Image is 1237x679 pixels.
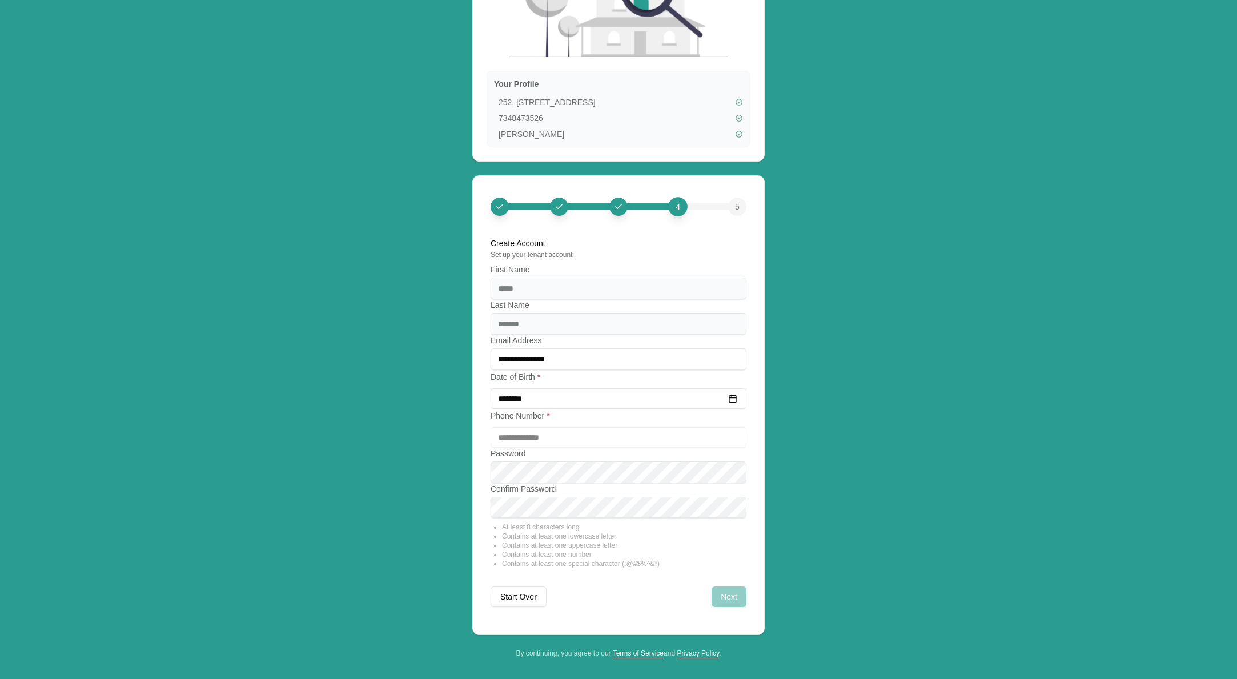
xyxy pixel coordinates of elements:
li: At least 8 characters long [502,523,746,532]
div: By continuing, you agree to our and . [472,649,765,658]
div: Set up your tenant account [491,250,746,259]
li: Contains at least one special character (!@#$%^&*) [502,559,746,568]
li: Contains at least one lowercase letter [502,532,746,541]
label: Confirm Password [491,483,746,495]
a: Terms of Service [613,649,664,657]
label: First Name [491,264,746,275]
span: 252, [STREET_ADDRESS] [499,97,730,108]
button: Start Over [491,586,547,607]
li: Contains at least one number [502,550,746,559]
label: Last Name [491,299,746,311]
li: Contains at least one uppercase letter [502,541,746,550]
a: Privacy Policy [677,649,719,657]
span: [PERSON_NAME] [499,128,730,140]
span: 5 [735,201,740,212]
div: Create Account [491,238,746,249]
label: Email Address [491,335,746,346]
span: 7348473526 [499,113,730,124]
label: Date of Birth [491,372,540,381]
label: Phone Number [491,411,550,420]
h3: Your Profile [494,78,743,90]
label: Password [491,448,746,459]
span: 4 [676,201,680,213]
